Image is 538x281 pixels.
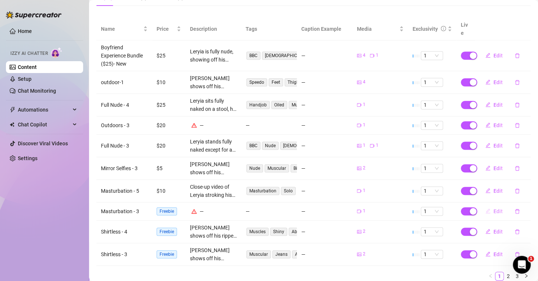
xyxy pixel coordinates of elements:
th: Tags [241,18,297,40]
td: $10 [152,71,186,94]
span: 1 [424,250,440,258]
span: 1 [424,207,440,215]
span: video-camera [357,189,361,193]
span: Solo [281,187,296,195]
div: Leryia is fully nude, showing off his thick, uncut BBC in multiple close-ups while engaging in in... [190,47,237,64]
span: right [524,274,528,278]
span: delete [515,229,520,234]
button: Edit [479,205,509,217]
td: Full Nude - 4 [96,94,152,116]
span: picture [357,53,361,58]
button: Edit [479,76,509,88]
td: Outdoors - 3 [96,116,152,135]
span: Masturbation [246,187,279,195]
button: Edit [479,248,509,260]
button: delete [509,50,526,62]
span: 1 [424,121,440,129]
span: edit [485,122,491,128]
div: — [301,207,348,215]
span: 1 [424,187,440,195]
span: Abs [289,228,302,236]
div: [PERSON_NAME] shows off his ripped, oiled body outside in a tiny orange speedo and matching bucke... [190,74,237,90]
span: Edit [493,165,503,171]
span: 1 [363,101,365,108]
span: Freebie [157,250,177,258]
span: 1 [424,52,440,60]
button: Edit [479,99,509,111]
span: delete [515,252,520,257]
button: delete [509,140,526,152]
span: Shiny [270,228,287,236]
button: right [522,272,531,281]
span: Edit [493,122,503,128]
button: left [486,272,495,281]
span: Chat Copilot [18,119,70,130]
div: — [301,164,348,172]
td: Masturbation - 5 [96,180,152,202]
span: delete [515,80,520,85]
span: warning [191,209,197,214]
span: Big Cock [291,164,314,172]
span: edit [485,188,491,193]
span: edit [485,79,491,85]
div: — [190,121,237,129]
th: Description [186,18,241,40]
img: Chat Copilot [10,122,14,127]
span: delete [515,123,520,128]
span: thunderbolt [10,107,16,113]
td: Boyfriend Experience Bundle ($25)- New [96,40,152,71]
div: [PERSON_NAME] shows off his ripped, muscular chest and abs in these shots, wearing only jeans and... [190,246,237,262]
span: 1 [424,78,440,86]
span: 1 [424,101,440,109]
span: picture [357,166,361,171]
iframe: Intercom live chat [513,256,531,274]
li: Previous Page [486,272,495,281]
td: $25 [152,40,186,71]
span: Automations [18,104,70,116]
span: Price [157,25,175,33]
div: — [301,121,348,129]
td: $10 [152,180,186,202]
span: 1 [424,164,440,172]
span: Muscular [246,250,271,258]
span: info-circle [441,26,446,31]
span: edit [485,251,491,257]
button: Edit [479,50,509,62]
a: Chat Monitoring [18,88,56,94]
button: delete [509,119,526,131]
span: Edit [493,229,503,235]
td: Masturbation - 3 [96,202,152,221]
th: Live [456,18,475,40]
span: edit [485,102,491,107]
div: — [301,250,348,258]
span: 1 [363,142,365,149]
span: picture [357,143,361,148]
span: 1 [424,228,440,236]
span: delete [515,188,520,194]
span: edit [485,208,491,214]
div: Close-up video of Leryia stroking his thick, hard cock in a bedroom. The camera focuses entirely ... [190,183,237,199]
span: video-camera [357,209,361,214]
span: Freebie [157,207,177,215]
a: 1 [495,272,503,280]
div: — [301,78,348,86]
span: video-camera [357,103,361,107]
span: video-camera [357,123,361,128]
th: Price [152,18,186,40]
button: Edit [479,140,509,152]
span: [DEMOGRAPHIC_DATA] [262,52,314,60]
div: — [301,52,348,60]
td: $20 [152,135,186,157]
li: 2 [504,272,513,281]
button: delete [509,205,526,217]
span: Muscular [289,101,313,109]
a: Setup [18,76,32,82]
span: 2 [363,228,365,235]
td: $25 [152,94,186,116]
a: Content [18,64,37,70]
button: delete [509,248,526,260]
td: Shirtless - 3 [96,243,152,266]
td: Shirtless - 4 [96,221,152,243]
span: delete [515,143,520,148]
span: delete [515,53,520,58]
